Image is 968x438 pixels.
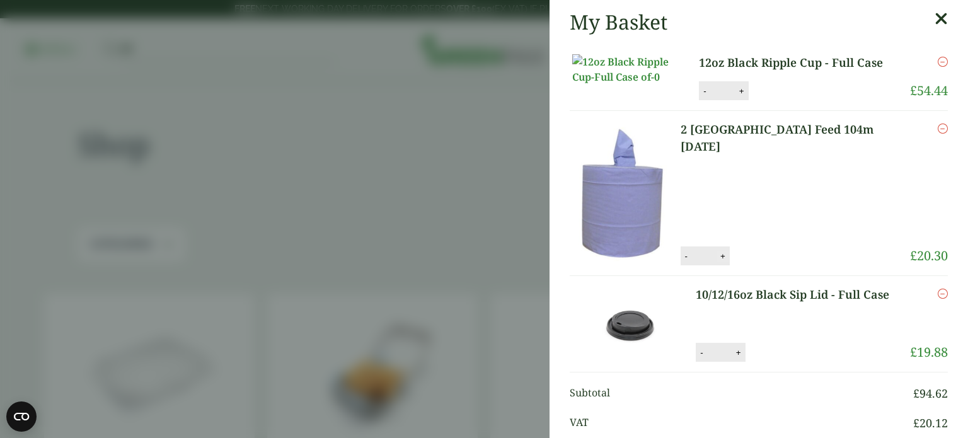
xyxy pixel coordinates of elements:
[570,385,913,402] span: Subtotal
[6,401,37,432] button: Open CMP widget
[681,121,911,155] a: 2 [GEOGRAPHIC_DATA] Feed 104m [DATE]
[910,247,948,264] bdi: 20.30
[700,86,710,96] button: -
[570,10,667,34] h2: My Basket
[572,54,686,84] img: 12oz Black Ripple Cup-Full Case of-0
[696,347,706,358] button: -
[910,343,948,360] bdi: 19.88
[732,347,745,358] button: +
[735,86,748,96] button: +
[910,343,917,360] span: £
[910,82,917,99] span: £
[699,54,896,71] a: 12oz Black Ripple Cup - Full Case
[681,251,691,262] button: -
[717,251,729,262] button: +
[570,415,913,432] span: VAT
[913,386,948,401] bdi: 94.62
[913,415,919,430] span: £
[696,286,899,303] a: 10/12/16oz Black Sip Lid - Full Case
[910,247,917,264] span: £
[913,415,948,430] bdi: 20.12
[938,121,948,136] a: Remove this item
[913,386,919,401] span: £
[910,82,948,99] bdi: 54.44
[938,286,948,301] a: Remove this item
[938,54,948,69] a: Remove this item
